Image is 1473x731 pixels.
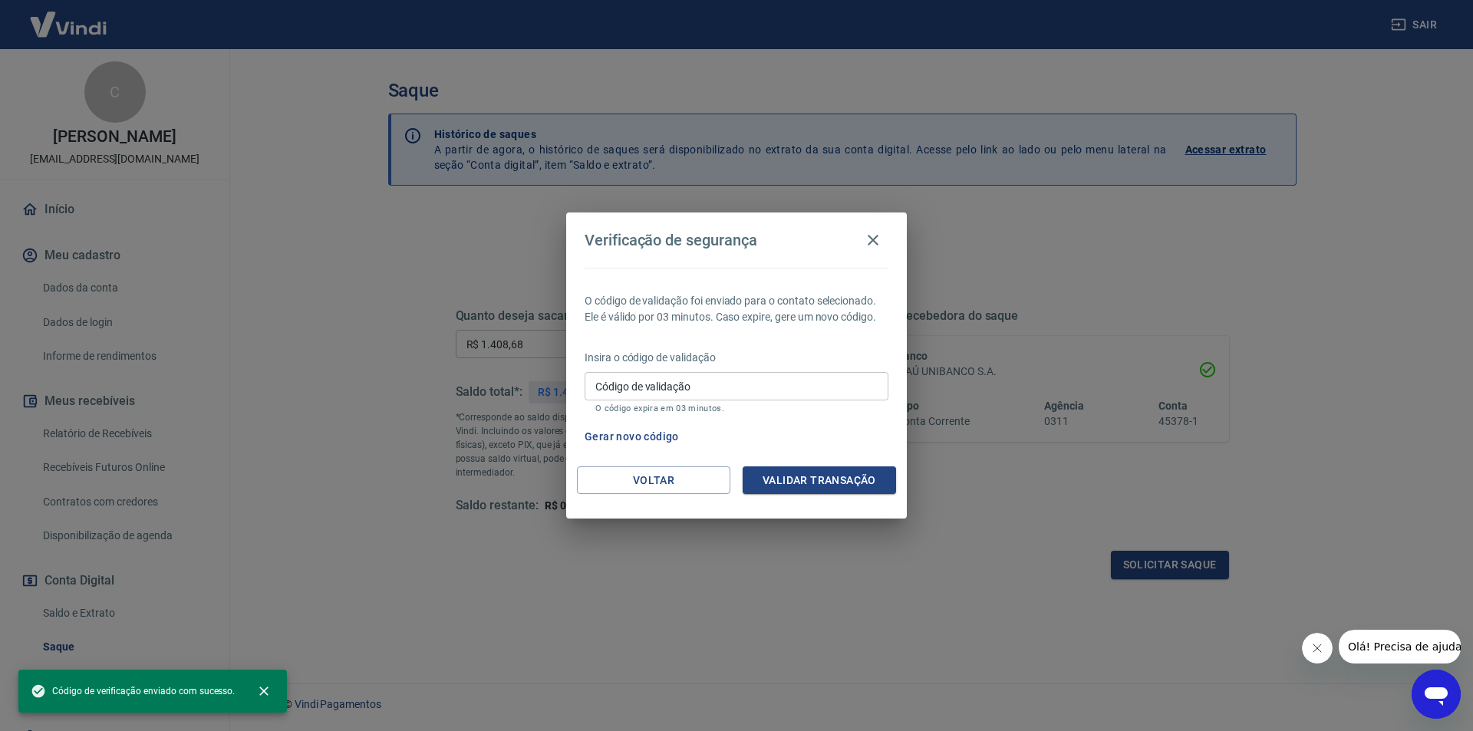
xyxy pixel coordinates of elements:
span: Código de verificação enviado com sucesso. [31,683,235,699]
h4: Verificação de segurança [585,231,757,249]
button: Gerar novo código [578,423,685,451]
iframe: Mensagem da empresa [1339,630,1461,663]
button: close [247,674,281,708]
button: Validar transação [743,466,896,495]
iframe: Botão para abrir a janela de mensagens [1412,670,1461,719]
iframe: Fechar mensagem [1302,633,1333,663]
p: Insira o código de validação [585,350,888,366]
p: O código expira em 03 minutos. [595,403,878,413]
button: Voltar [577,466,730,495]
p: O código de validação foi enviado para o contato selecionado. Ele é válido por 03 minutos. Caso e... [585,293,888,325]
span: Olá! Precisa de ajuda? [9,11,129,23]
